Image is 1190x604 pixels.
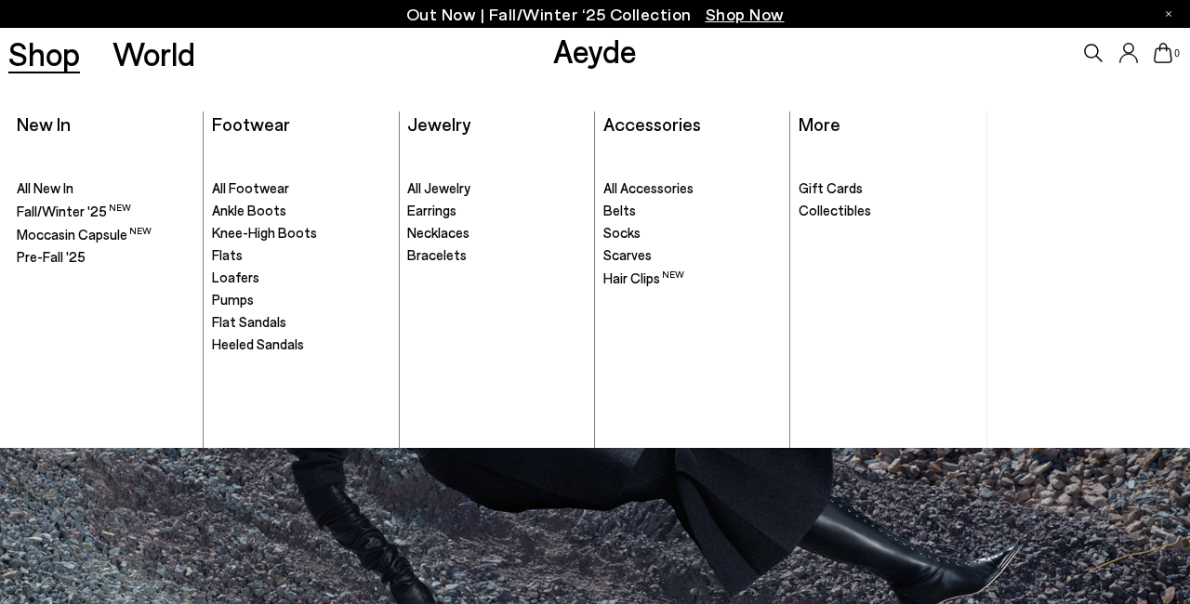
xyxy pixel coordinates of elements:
span: Heeled Sandals [212,335,304,352]
a: All New In [17,179,195,198]
a: All Accessories [603,179,782,198]
span: Navigate to /collections/new-in [706,4,785,24]
a: All Jewelry [407,179,586,198]
span: Collectibles [799,202,871,218]
a: Pumps [212,291,390,309]
a: Fall/Winter '25 Out Now [987,112,1182,440]
span: Ankle Boots [212,202,286,218]
span: Fall/Winter '25 [17,203,131,219]
a: Earrings [407,202,586,220]
a: Flats [212,246,390,265]
a: Necklaces [407,224,586,243]
p: Out Now | Fall/Winter ‘25 Collection [406,3,785,26]
span: Scarves [603,246,652,263]
span: Pre-Fall '25 [17,248,86,265]
span: Pumps [212,291,254,308]
a: Shop [8,37,80,70]
h3: Out Now [1117,414,1172,427]
span: All Jewelry [407,179,470,196]
a: Jewelry [407,112,470,135]
a: 0 [1154,43,1172,63]
a: Hair Clips [603,269,782,288]
span: Socks [603,224,641,241]
span: All Accessories [603,179,694,196]
a: World [112,37,195,70]
a: Ankle Boots [212,202,390,220]
span: Hair Clips [603,269,684,286]
span: Belts [603,202,636,218]
a: Moccasin Capsule [17,225,195,244]
h3: Fall/Winter '25 [997,414,1087,427]
a: Footwear [212,112,290,135]
a: Socks [603,224,782,243]
a: All Footwear [212,179,390,198]
span: Knee-High Boots [212,224,317,241]
a: Scarves [603,246,782,265]
a: Collectibles [799,202,978,220]
a: Accessories [603,112,701,135]
a: Belts [603,202,782,220]
span: All Footwear [212,179,289,196]
span: 0 [1172,48,1182,59]
span: Necklaces [407,224,469,241]
span: Gift Cards [799,179,863,196]
span: Bracelets [407,246,467,263]
a: Flat Sandals [212,313,390,332]
span: Moccasin Capsule [17,226,152,243]
a: New In [17,112,71,135]
a: Loafers [212,269,390,287]
span: Flat Sandals [212,313,286,330]
a: Heeled Sandals [212,335,390,354]
a: More [799,112,840,135]
span: All New In [17,179,73,196]
span: Flats [212,246,243,263]
a: Pre-Fall '25 [17,248,195,267]
span: Loafers [212,269,259,285]
a: Aeyde [553,31,637,70]
a: Fall/Winter '25 [17,202,195,221]
a: Knee-High Boots [212,224,390,243]
a: Gift Cards [799,179,978,198]
a: Bracelets [407,246,586,265]
img: Group_1295_900x.jpg [987,112,1182,440]
span: Earrings [407,202,456,218]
